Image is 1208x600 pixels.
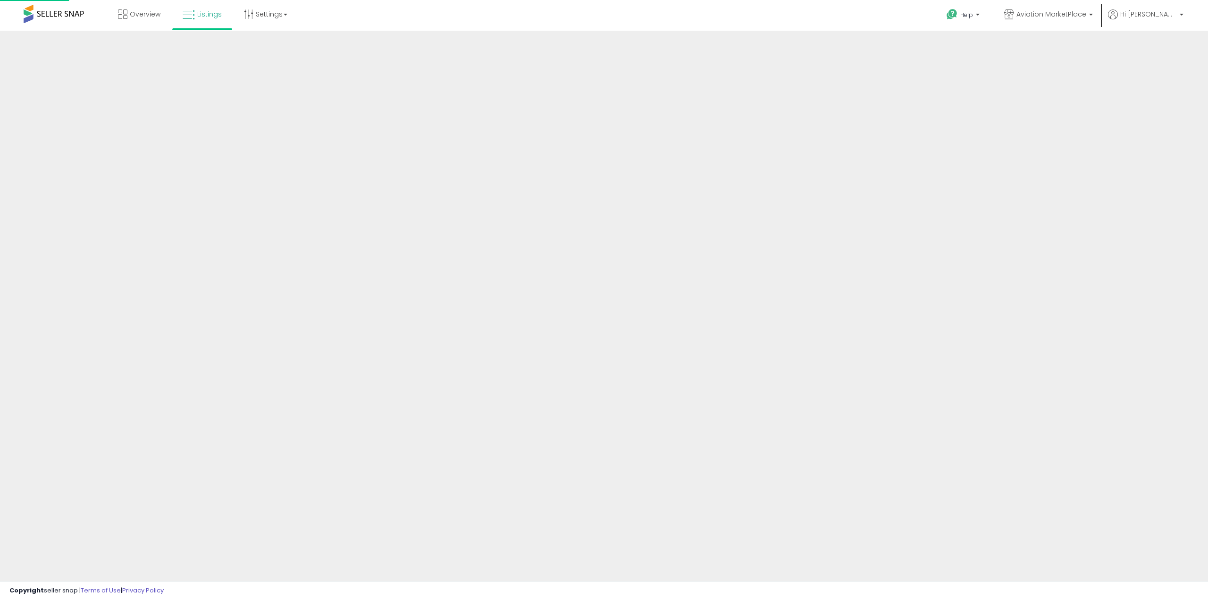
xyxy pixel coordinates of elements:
[1120,9,1177,19] span: Hi [PERSON_NAME]
[130,9,160,19] span: Overview
[960,11,973,19] span: Help
[946,8,958,20] i: Get Help
[939,1,989,31] a: Help
[1016,9,1086,19] span: Aviation MarketPlace
[197,9,222,19] span: Listings
[1108,9,1183,31] a: Hi [PERSON_NAME]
